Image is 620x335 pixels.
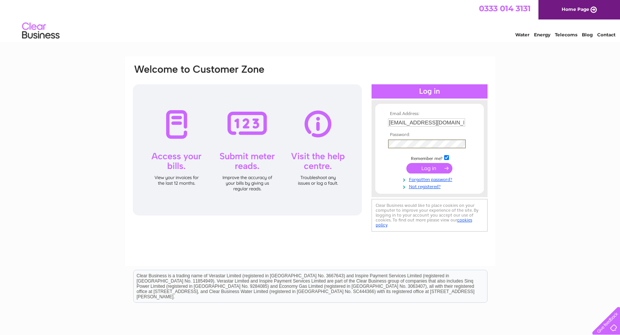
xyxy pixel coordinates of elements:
[386,132,473,138] th: Password:
[388,182,473,190] a: Not registered?
[582,32,593,37] a: Blog
[386,154,473,162] td: Remember me?
[386,111,473,117] th: Email Address:
[376,217,472,227] a: cookies policy
[388,175,473,182] a: Forgotten password?
[515,32,529,37] a: Water
[479,4,531,13] a: 0333 014 3131
[406,163,452,173] input: Submit
[372,199,488,232] div: Clear Business would like to place cookies on your computer to improve your experience of the sit...
[22,19,60,42] img: logo.png
[555,32,577,37] a: Telecoms
[134,4,487,36] div: Clear Business is a trading name of Verastar Limited (registered in [GEOGRAPHIC_DATA] No. 3667643...
[534,32,550,37] a: Energy
[597,32,616,37] a: Contact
